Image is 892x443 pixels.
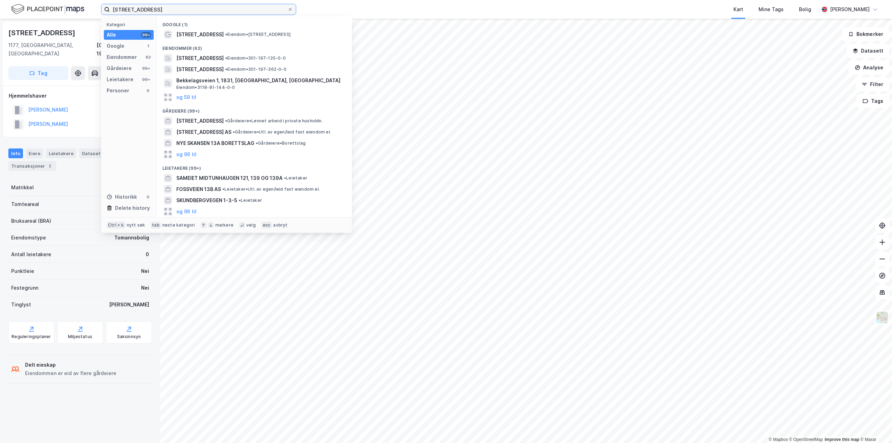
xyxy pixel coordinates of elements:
span: Eiendom • [STREET_ADDRESS] [225,32,291,37]
div: Eiere [26,148,43,158]
button: og 59 til [176,93,196,101]
span: • [239,198,241,203]
div: [PERSON_NAME] [830,5,870,14]
span: • [225,67,227,72]
div: Punktleie [11,267,34,275]
input: Søk på adresse, matrikkel, gårdeiere, leietakere eller personer [110,4,287,15]
div: 0 [145,88,151,93]
div: Reguleringsplaner [11,334,51,339]
div: Eiendommer [107,53,137,61]
span: [STREET_ADDRESS] [176,65,224,74]
div: Alle [107,31,116,39]
div: Antall leietakere [11,250,51,259]
div: 1 [145,43,151,49]
div: Info [8,148,23,158]
div: Historikk [107,193,137,201]
div: Transaksjoner [8,161,56,171]
span: Gårdeiere • Borettslag [256,140,306,146]
iframe: Chat Widget [857,410,892,443]
div: Tomannsbolig [114,234,149,242]
button: Analyse [849,61,889,75]
button: Bokmerker [842,27,889,41]
div: Kontrollprogram for chat [857,410,892,443]
div: Bolig [799,5,811,14]
div: Eiendommen er eid av flere gårdeiere [25,369,116,377]
div: Gårdeiere [107,64,132,72]
button: og 96 til [176,207,197,216]
button: Datasett [847,44,889,58]
div: 99+ [141,66,151,71]
div: velg [246,222,256,228]
span: • [225,32,227,37]
div: Ctrl + k [107,222,125,229]
div: Miljøstatus [68,334,92,339]
span: Gårdeiere • Utl. av egen/leid fast eiendom el. [233,129,331,135]
div: 99+ [141,32,151,38]
div: Leietakere [46,148,76,158]
div: [PERSON_NAME] [109,300,149,309]
div: nytt søk [127,222,145,228]
div: Leietakere [107,75,133,84]
div: 99+ [141,77,151,82]
div: Mine Tags [759,5,784,14]
div: Bruksareal (BRA) [11,217,51,225]
a: OpenStreetMap [789,437,823,442]
img: logo.f888ab2527a4732fd821a326f86c7f29.svg [11,3,84,15]
span: SAMEIET MIDTUNHAUGEN 121, 139 OG 139A [176,174,283,182]
span: Gårdeiere • Lønnet arbeid i private husholdn. [225,118,323,124]
span: FOSSVEIEN 13B AS [176,185,221,193]
div: Kart [733,5,743,14]
span: Leietaker [284,175,307,181]
div: Festegrunn [11,284,38,292]
a: Mapbox [769,437,788,442]
span: Eiendom • 3118-81-144-0-0 [176,85,235,90]
div: Personer [107,86,129,95]
div: Delete history [115,204,150,212]
div: 0 [145,194,151,200]
div: Google [107,42,124,50]
div: 62 [145,54,151,60]
span: • [233,129,235,135]
span: [STREET_ADDRESS] [176,54,224,62]
div: Nei [141,284,149,292]
div: Tomteareal [11,200,39,208]
div: [GEOGRAPHIC_DATA], 197/120 [97,41,152,58]
div: Nei [141,267,149,275]
span: • [284,175,286,181]
div: Matrikkel [11,183,34,192]
div: Gårdeiere (99+) [157,103,352,115]
button: Tags [857,94,889,108]
span: [STREET_ADDRESS] AS [176,128,231,136]
div: markere [215,222,233,228]
div: avbryt [273,222,287,228]
button: og 96 til [176,150,197,159]
div: Tinglyst [11,300,31,309]
a: Improve this map [825,437,859,442]
span: Leietaker • Utl. av egen/leid fast eiendom el. [222,186,320,192]
div: 2 [46,162,53,169]
div: Eiendommer (62) [157,40,352,53]
span: • [225,55,227,61]
div: Saksinnsyn [117,334,141,339]
span: Eiendom • 301-197-362-0-0 [225,67,286,72]
span: Eiendom • 301-197-120-0-0 [225,55,286,61]
div: Hjemmelshaver [9,92,152,100]
span: [STREET_ADDRESS] [176,30,224,39]
button: Filter [856,77,889,91]
div: Eiendomstype [11,234,46,242]
div: Delt eieskap [25,361,116,369]
div: 0 [146,250,149,259]
div: Kategori [107,22,154,27]
div: Google (1) [157,16,352,29]
span: • [256,140,258,146]
span: Leietaker [239,198,262,203]
button: Tag [8,66,68,80]
span: NYE SKANSEN 13A BORETTSLAG [176,139,254,147]
span: • [222,186,224,192]
div: neste kategori [162,222,195,228]
div: esc [261,222,272,229]
span: • [225,118,227,123]
span: [STREET_ADDRESS] [176,117,224,125]
div: 1177, [GEOGRAPHIC_DATA], [GEOGRAPHIC_DATA] [8,41,97,58]
div: Datasett [79,148,105,158]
